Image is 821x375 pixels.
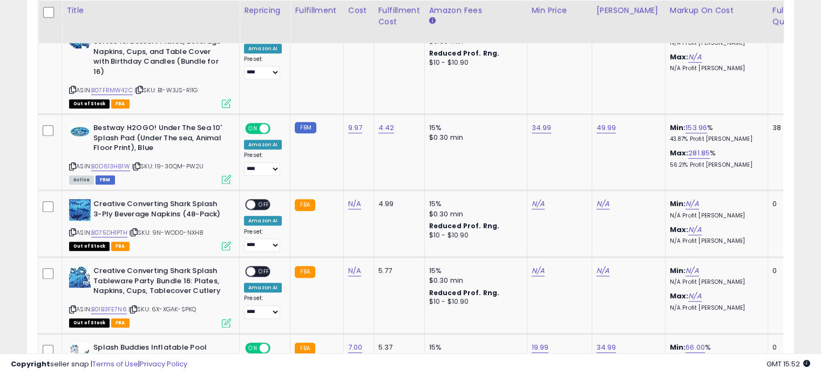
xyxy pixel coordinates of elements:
[69,199,231,249] div: ASIN:
[670,224,689,235] b: Max:
[688,224,701,235] a: N/A
[429,49,500,58] b: Reduced Prof. Rng.
[69,318,110,328] span: All listings that are currently out of stock and unavailable for purchase on Amazon
[378,5,420,28] div: Fulfillment Cost
[378,266,416,276] div: 5.77
[429,288,500,297] b: Reduced Prof. Rng.
[670,5,763,16] div: Markup on Cost
[670,135,759,143] p: 43.87% Profit [PERSON_NAME]
[670,265,686,276] b: Min:
[772,123,806,133] div: 38
[429,5,523,16] div: Amazon Fees
[429,58,519,67] div: $10 - $10.90
[532,5,587,16] div: Min Price
[772,199,806,209] div: 0
[686,199,698,209] a: N/A
[429,343,519,352] div: 15%
[91,86,133,95] a: B07FRMW42C
[91,305,127,314] a: B01B3FE7N6
[429,133,519,142] div: $0.30 min
[132,162,203,171] span: | SKU: 19-30QM-PW2U
[772,266,806,276] div: 0
[532,122,552,133] a: 34.99
[688,291,701,302] a: N/A
[244,44,282,53] div: Amazon AI
[670,65,759,72] p: N/A Profit [PERSON_NAME]
[348,265,361,276] a: N/A
[429,276,519,285] div: $0.30 min
[128,305,196,313] span: | SKU: 6X-XGAK-SPKQ
[686,342,705,353] a: 66.00
[670,148,759,168] div: %
[378,122,395,133] a: 4.42
[348,122,363,133] a: 9.97
[111,99,130,108] span: FBA
[295,266,315,278] small: FBA
[670,304,759,312] p: N/A Profit [PERSON_NAME]
[295,199,315,211] small: FBA
[670,291,689,301] b: Max:
[378,343,416,352] div: 5.37
[670,199,686,209] b: Min:
[596,199,609,209] a: N/A
[255,267,273,276] span: OFF
[244,56,282,80] div: Preset:
[378,199,416,209] div: 4.99
[532,342,549,353] a: 19.99
[295,343,315,354] small: FBA
[93,199,225,222] b: Creative Converting Shark Splash 3-Ply Beverage Napkins (48-Pack)
[244,216,282,226] div: Amazon AI
[246,343,260,352] span: ON
[670,237,759,245] p: N/A Profit [PERSON_NAME]
[670,123,759,143] div: %
[429,221,500,230] b: Reduced Prof. Rng.
[772,343,806,352] div: 0
[348,5,369,16] div: Cost
[295,122,316,133] small: FBM
[670,161,759,169] p: 56.21% Profit [PERSON_NAME]
[429,123,519,133] div: 15%
[69,242,110,251] span: All listings that are currently out of stock and unavailable for purchase on Amazon
[134,86,198,94] span: | SKU: B1-W3JS-RI1G
[670,122,686,133] b: Min:
[670,342,686,352] b: Min:
[670,212,759,220] p: N/A Profit [PERSON_NAME]
[11,359,187,370] div: seller snap | |
[596,342,616,353] a: 34.99
[69,175,94,185] span: All listings currently available for purchase on Amazon
[429,297,519,306] div: $10 - $10.90
[429,16,436,26] small: Amazon Fees.
[532,199,545,209] a: N/A
[670,278,759,286] p: N/A Profit [PERSON_NAME]
[772,5,810,28] div: Fulfillable Quantity
[92,359,138,369] a: Terms of Use
[93,27,225,80] b: Shark Splash Party Supplies Pack Serves 16: Dessert Plates, Beverage Napkins, Cups, and Table Cov...
[244,295,282,319] div: Preset:
[670,148,689,158] b: Max:
[69,343,91,364] img: 414MzzEJ5JL._SL40_.jpg
[246,124,260,133] span: ON
[111,242,130,251] span: FBA
[69,266,91,288] img: 51yTMk39CiL._SL40_.jpg
[244,228,282,253] div: Preset:
[688,148,710,159] a: 281.85
[69,27,231,107] div: ASIN:
[93,266,225,299] b: Creative Converting Shark Splash Tableware Party Bundle 16: Plates, Napkins, Cups, Tablecover Cut...
[596,265,609,276] a: N/A
[688,52,701,63] a: N/A
[11,359,50,369] strong: Copyright
[93,123,225,156] b: Bestway H2OGO! Under The Sea 10' Splash Pad (Under The sea, Animal Floor Print), Blue
[244,140,282,149] div: Amazon AI
[244,5,286,16] div: Repricing
[766,359,810,369] span: 2025-09-15 15:52 GMT
[348,342,363,353] a: 7.00
[96,175,115,185] span: FBM
[129,228,203,237] span: | SKU: 9N-WOD0-NXH8
[429,231,519,240] div: $10 - $10.90
[140,359,187,369] a: Privacy Policy
[69,99,110,108] span: All listings that are currently out of stock and unavailable for purchase on Amazon
[348,199,361,209] a: N/A
[429,209,519,219] div: $0.30 min
[532,265,545,276] a: N/A
[255,200,273,209] span: OFF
